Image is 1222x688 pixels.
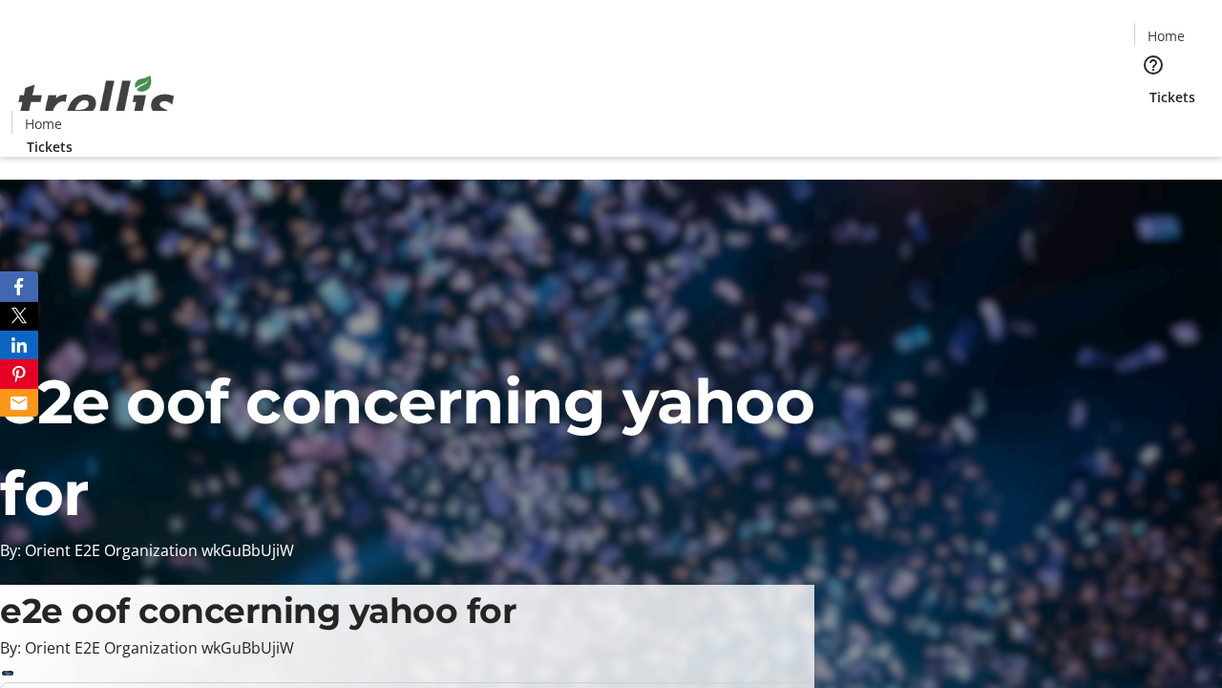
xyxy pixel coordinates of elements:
button: Help [1134,46,1172,84]
span: Home [1148,26,1185,46]
span: Tickets [27,137,73,157]
a: Home [12,114,74,134]
span: Tickets [1149,87,1195,107]
a: Home [1135,26,1196,46]
button: Cart [1134,107,1172,145]
a: Tickets [1134,87,1211,107]
img: Orient E2E Organization wkGuBbUjiW's Logo [11,54,181,150]
span: Home [25,114,62,134]
a: Tickets [11,137,88,157]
